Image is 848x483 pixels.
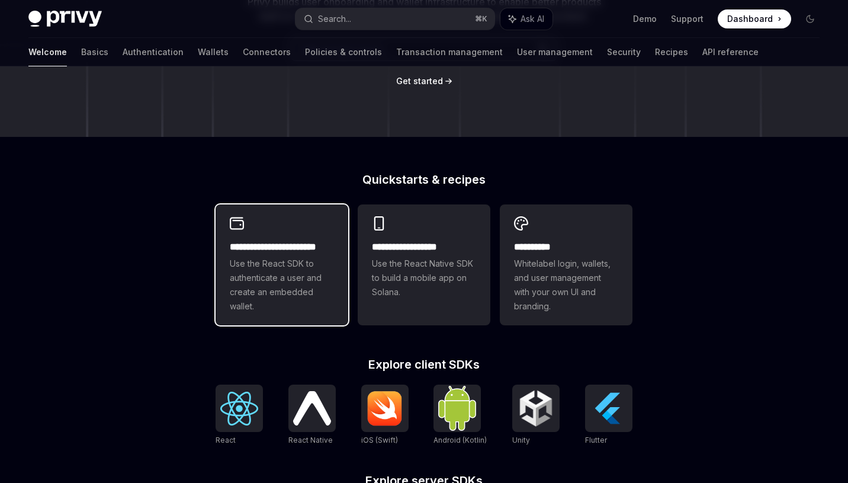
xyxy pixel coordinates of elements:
[28,11,102,27] img: dark logo
[318,12,351,26] div: Search...
[702,38,759,66] a: API reference
[216,174,632,185] h2: Quickstarts & recipes
[123,38,184,66] a: Authentication
[305,38,382,66] a: Policies & controls
[396,75,443,87] a: Get started
[433,385,487,446] a: Android (Kotlin)Android (Kotlin)
[220,392,258,426] img: React
[366,391,404,426] img: iOS (Swift)
[288,385,336,446] a: React NativeReact Native
[433,436,487,444] span: Android (Kotlin)
[198,38,229,66] a: Wallets
[361,436,398,444] span: iOS (Swift)
[585,436,607,444] span: Flutter
[500,8,553,30] button: Ask AI
[633,13,657,25] a: Demo
[517,38,593,66] a: User management
[521,13,544,25] span: Ask AI
[288,436,333,444] span: React Native
[216,385,263,446] a: ReactReact
[671,13,704,25] a: Support
[801,9,820,28] button: Toggle dark mode
[361,385,409,446] a: iOS (Swift)iOS (Swift)
[512,385,560,446] a: UnityUnity
[438,386,476,430] img: Android (Kotlin)
[607,38,641,66] a: Security
[216,359,632,370] h2: Explore client SDKs
[585,385,632,446] a: FlutterFlutter
[727,13,773,25] span: Dashboard
[512,436,530,444] span: Unity
[396,76,443,86] span: Get started
[216,436,236,444] span: React
[590,389,628,427] img: Flutter
[500,204,632,325] a: **** *****Whitelabel login, wallets, and user management with your own UI and branding.
[475,14,487,24] span: ⌘ K
[243,38,291,66] a: Connectors
[230,257,334,314] span: Use the React SDK to authenticate a user and create an embedded wallet.
[514,257,618,314] span: Whitelabel login, wallets, and user management with your own UI and branding.
[517,389,555,427] img: Unity
[293,391,331,425] img: React Native
[81,38,108,66] a: Basics
[718,9,791,28] a: Dashboard
[358,204,490,325] a: **** **** **** ***Use the React Native SDK to build a mobile app on Solana.
[28,38,67,66] a: Welcome
[655,38,688,66] a: Recipes
[396,38,503,66] a: Transaction management
[372,257,476,299] span: Use the React Native SDK to build a mobile app on Solana.
[295,8,495,30] button: Search...⌘K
